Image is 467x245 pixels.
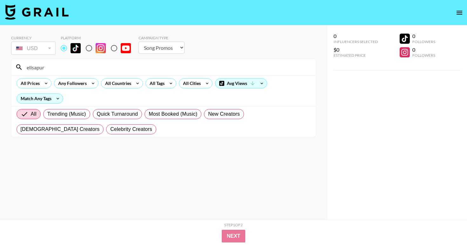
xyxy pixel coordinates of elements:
span: Trending (Music) [47,110,86,118]
div: USD [12,43,54,54]
img: Instagram [96,43,106,53]
div: Campaign Type [139,35,185,40]
img: YouTube [121,43,131,53]
div: All Tags [146,79,166,88]
div: Followers [412,53,435,58]
span: New Creators [208,110,240,118]
div: $0 [334,47,378,53]
span: Most Booked (Music) [149,110,197,118]
div: Platform [61,35,136,40]
div: All Prices [17,79,41,88]
span: Celebrity Creators [110,126,152,133]
input: Search by User Name [23,62,312,72]
div: 0 [334,33,378,39]
div: Estimated Price [334,53,378,58]
div: 0 [412,33,435,39]
div: Currency [11,35,56,40]
img: TikTok [71,43,81,53]
div: 0 [412,47,435,53]
div: Match Any Tags [17,94,63,103]
div: All Cities [179,79,202,88]
img: Grail Talent [5,4,69,20]
div: Step 1 of 2 [224,222,243,227]
div: All Countries [101,79,132,88]
button: open drawer [453,6,466,19]
span: Quick Turnaround [97,110,138,118]
div: Followers [412,39,435,44]
span: All [31,110,37,118]
div: Influencers Selected [334,39,378,44]
div: Currency is locked to USD [11,40,56,56]
div: Avg Views [215,79,267,88]
div: Any Followers [54,79,88,88]
span: [DEMOGRAPHIC_DATA] Creators [21,126,100,133]
button: Next [222,230,246,242]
